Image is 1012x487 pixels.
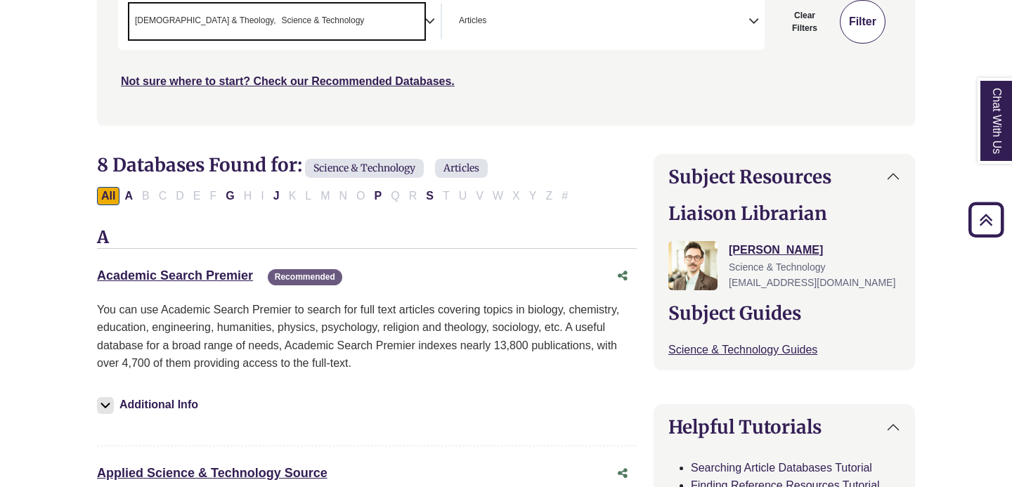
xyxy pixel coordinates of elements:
a: Back to Top [964,210,1008,229]
span: Articles [435,159,488,178]
span: [EMAIL_ADDRESS][DOMAIN_NAME] [729,277,895,288]
span: 8 Databases Found for: [97,153,302,176]
a: Searching Article Databases Tutorial [691,462,872,474]
span: Science & Technology [729,261,826,273]
button: Subject Resources [654,155,914,199]
span: Articles [459,14,486,27]
textarea: Search [489,17,495,28]
a: Academic Search Premier [97,268,253,283]
button: Filter Results A [120,187,137,205]
h2: Subject Guides [668,302,900,324]
li: Articles [453,14,486,27]
p: You can use Academic Search Premier to search for full text articles covering topics in biology, ... [97,301,637,372]
button: Filter Results P [370,187,387,205]
li: Bible & Theology [129,14,276,27]
button: Filter Results J [269,187,284,205]
h2: Liaison Librarian [668,202,900,224]
span: Recommended [268,269,342,285]
a: Science & Technology Guides [668,344,817,356]
a: [PERSON_NAME] [729,244,823,256]
button: Share this database [609,263,637,290]
button: All [97,187,119,205]
span: Science & Technology [305,159,424,178]
button: Filter Results S [422,187,438,205]
a: Applied Science & Technology Source [97,466,327,480]
h3: A [97,228,637,249]
button: Filter Results G [221,187,238,205]
textarea: Search [367,17,373,28]
button: Helpful Tutorials [654,405,914,449]
button: Share this database [609,460,637,487]
span: [DEMOGRAPHIC_DATA] & Theology [135,14,276,27]
button: Additional Info [97,395,202,415]
span: Science & Technology [282,14,365,27]
div: Alpha-list to filter by first letter of database name [97,189,573,201]
li: Science & Technology [276,14,365,27]
img: Greg Rosauer [668,241,718,290]
a: Not sure where to start? Check our Recommended Databases. [121,75,455,87]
